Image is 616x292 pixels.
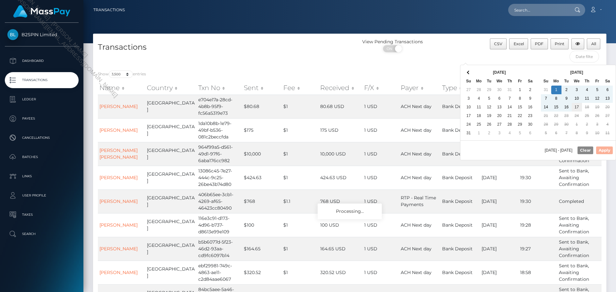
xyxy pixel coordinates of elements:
[494,129,505,138] td: 3
[242,81,282,94] th: Sent: activate to sort column ascending
[109,71,133,78] select: Showentries
[603,120,613,129] td: 4
[603,129,613,138] td: 11
[551,77,561,86] th: Mo
[515,112,525,120] td: 22
[541,112,551,120] td: 21
[319,95,363,118] td: 80.68 USD
[490,38,507,49] button: CSV
[494,94,505,103] td: 6
[592,103,603,112] td: 19
[557,261,602,284] td: Sent to Bank, Awaiting Confirmation
[464,103,474,112] td: 10
[592,112,603,120] td: 26
[555,41,564,46] span: Print
[515,94,525,103] td: 8
[7,229,76,239] p: Search
[541,120,551,129] td: 28
[282,213,319,237] td: $1
[401,127,432,133] span: ACH Next day
[5,168,79,184] a: Links
[582,103,592,112] td: 18
[572,77,582,86] th: We
[557,166,602,189] td: Sent to Bank, Awaiting Confirmation
[145,166,197,189] td: [GEOGRAPHIC_DATA]
[197,118,242,142] td: 1da10b8b-1e79-49bf-b536-081c2beccfda
[509,38,528,49] button: Excel
[484,94,494,103] td: 5
[505,103,515,112] td: 14
[242,189,282,213] td: $768
[603,86,613,94] td: 6
[515,86,525,94] td: 1
[561,112,572,120] td: 23
[5,72,79,88] a: Transactions
[582,129,592,138] td: 9
[518,237,557,261] td: 19:27
[5,53,79,69] a: Dashboard
[242,237,282,261] td: $164.65
[505,94,515,103] td: 7
[518,189,557,213] td: 19:30
[99,127,138,133] a: [PERSON_NAME]
[363,237,399,261] td: 1 USD
[541,86,551,94] td: 31
[474,129,484,138] td: 1
[7,191,76,200] p: User Profile
[5,91,79,107] a: Ledger
[441,81,480,94] th: Type: activate to sort column ascending
[145,189,197,213] td: [GEOGRAPHIC_DATA]
[464,112,474,120] td: 17
[592,120,603,129] td: 3
[363,189,399,213] td: 1 USD
[494,120,505,129] td: 27
[541,129,551,138] td: 5
[401,151,432,157] span: ACH Next day
[98,81,145,94] th: Name: activate to sort column ascending
[242,166,282,189] td: $424.63
[441,95,480,118] td: Bank Deposit
[557,189,602,213] td: Completed
[582,120,592,129] td: 2
[98,42,345,53] h4: Transactions
[474,103,484,112] td: 11
[282,189,319,213] td: $1.1
[282,166,319,189] td: $1
[551,94,561,103] td: 8
[572,94,582,103] td: 10
[592,129,603,138] td: 10
[282,95,319,118] td: $1
[480,189,518,213] td: [DATE]
[282,81,319,94] th: Fee: activate to sort column ascending
[561,120,572,129] td: 30
[480,213,518,237] td: [DATE]
[99,270,138,275] a: [PERSON_NAME]
[5,111,79,127] a: Payees
[484,129,494,138] td: 2
[592,94,603,103] td: 12
[401,222,432,228] span: ACH Next day
[515,120,525,129] td: 29
[484,77,494,86] th: Tu
[197,142,242,166] td: 964f99a5-d561-49d1-97f6-6aba176cc982
[551,68,603,77] th: [DATE]
[525,120,535,129] td: 30
[197,261,242,284] td: ebf29981-749c-4863-ae11-c2d84aae6067
[494,41,502,46] span: CSV
[464,120,474,129] td: 24
[515,77,525,86] th: Fr
[582,112,592,120] td: 25
[582,94,592,103] td: 11
[541,94,551,103] td: 7
[505,112,515,120] td: 21
[363,213,399,237] td: 1 USD
[551,112,561,120] td: 22
[99,175,138,180] a: [PERSON_NAME]
[93,3,125,17] a: Transactions
[319,213,363,237] td: 100 USD
[441,261,480,284] td: Bank Deposit
[572,129,582,138] td: 8
[441,118,480,142] td: Bank Deposit
[282,118,319,142] td: $1
[319,142,363,166] td: 10,000 USD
